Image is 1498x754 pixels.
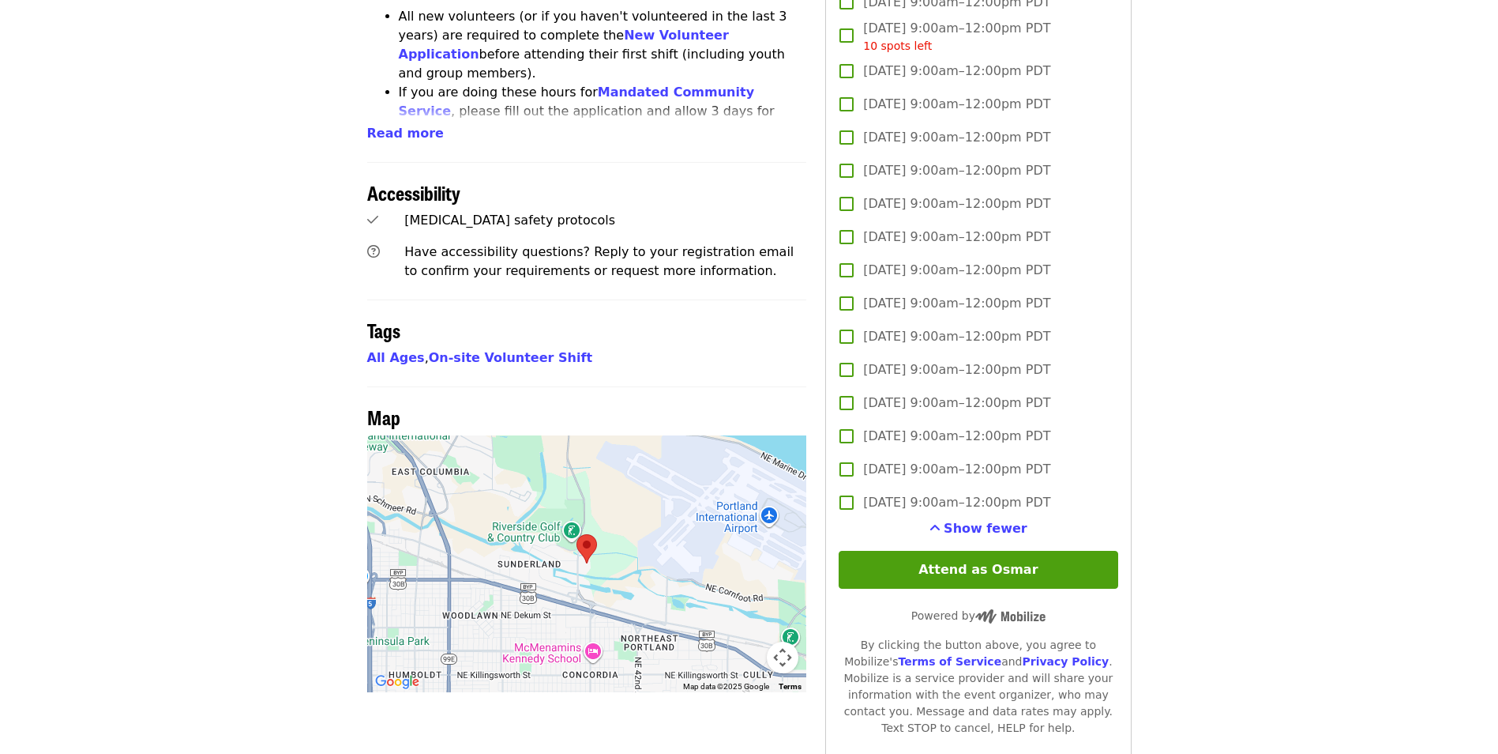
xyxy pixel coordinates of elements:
[975,609,1046,624] img: Powered by Mobilize
[683,682,769,691] span: Map data ©2025 Google
[944,521,1027,536] span: Show fewer
[863,493,1050,512] span: [DATE] 9:00am–12:00pm PDT
[863,228,1050,247] span: [DATE] 9:00am–12:00pm PDT
[429,350,592,365] a: On-site Volunteer Shift
[863,40,932,52] span: 10 spots left
[911,609,1046,622] span: Powered by
[863,394,1050,413] span: [DATE] 9:00am–12:00pm PDT
[863,294,1050,313] span: [DATE] 9:00am–12:00pm PDT
[399,83,807,159] li: If you are doing these hours for , please fill out the application and allow 3 days for approval....
[367,350,425,365] a: All Ages
[1022,655,1109,668] a: Privacy Policy
[371,672,423,692] a: Open this area in Google Maps (opens a new window)
[863,95,1050,114] span: [DATE] 9:00am–12:00pm PDT
[399,7,807,83] li: All new volunteers (or if you haven't volunteered in the last 3 years) are required to complete t...
[863,427,1050,446] span: [DATE] 9:00am–12:00pm PDT
[404,211,806,230] div: [MEDICAL_DATA] safety protocols
[863,261,1050,280] span: [DATE] 9:00am–12:00pm PDT
[367,403,400,431] span: Map
[367,316,400,344] span: Tags
[863,460,1050,479] span: [DATE] 9:00am–12:00pm PDT
[367,244,380,259] i: question-circle icon
[929,519,1027,538] button: See more timeslots
[863,360,1050,379] span: [DATE] 9:00am–12:00pm PDT
[367,213,378,228] i: check icon
[404,244,794,278] span: Have accessibility questions? Reply to your registration email to confirm your requirements or re...
[367,179,460,206] span: Accessibility
[863,327,1050,346] span: [DATE] 9:00am–12:00pm PDT
[767,642,798,673] button: Map camera controls
[367,350,429,365] span: ,
[839,551,1117,589] button: Attend as Osmar
[863,194,1050,213] span: [DATE] 9:00am–12:00pm PDT
[371,672,423,692] img: Google
[839,637,1117,737] div: By clicking the button above, you agree to Mobilize's and . Mobilize is a service provider and wi...
[863,19,1050,55] span: [DATE] 9:00am–12:00pm PDT
[863,128,1050,147] span: [DATE] 9:00am–12:00pm PDT
[779,682,802,691] a: Terms (opens in new tab)
[863,161,1050,180] span: [DATE] 9:00am–12:00pm PDT
[367,124,444,143] button: Read more
[367,126,444,141] span: Read more
[399,28,729,62] a: New Volunteer Application
[863,62,1050,81] span: [DATE] 9:00am–12:00pm PDT
[898,655,1001,668] a: Terms of Service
